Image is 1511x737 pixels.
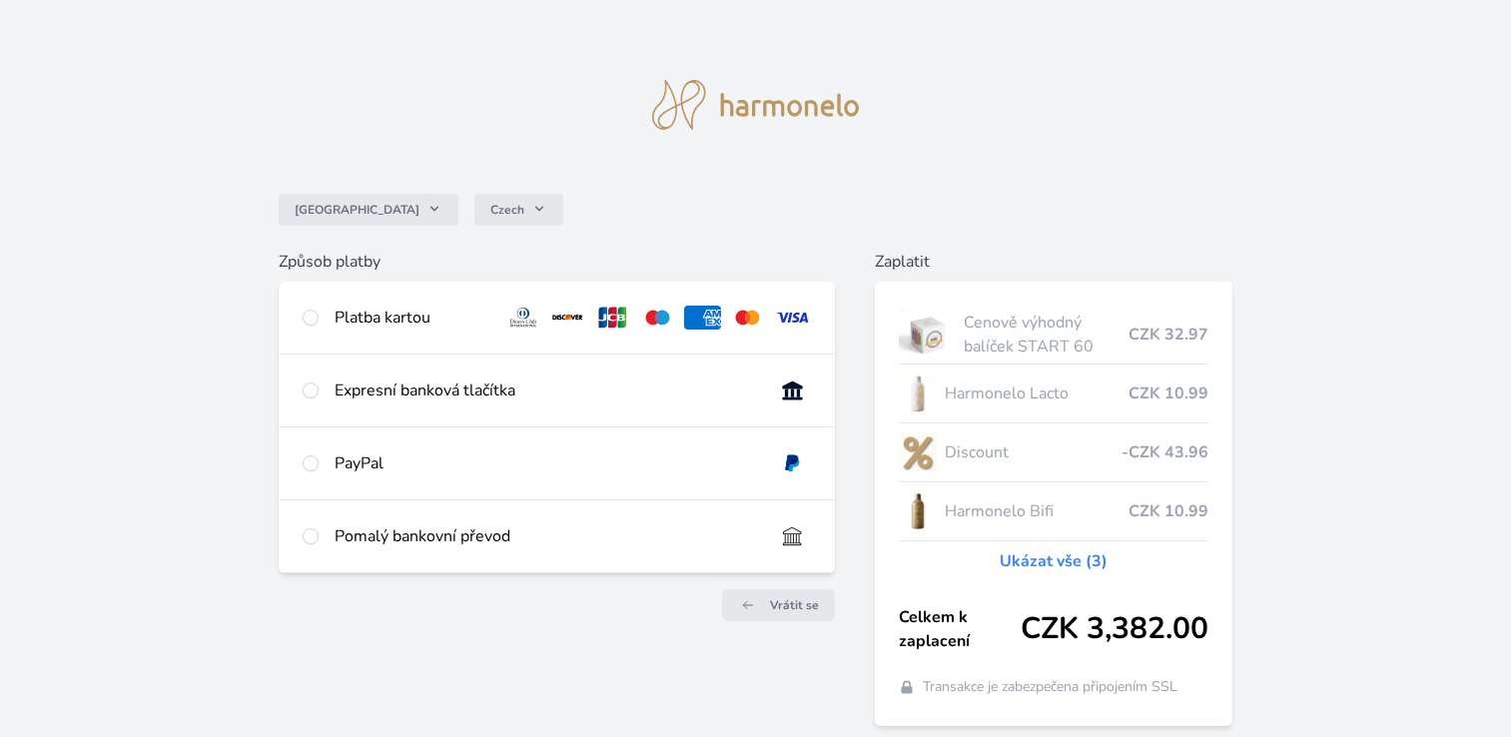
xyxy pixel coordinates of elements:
[945,440,1122,464] span: Discount
[652,80,860,130] img: logo.svg
[505,306,542,330] img: diners.svg
[774,306,811,330] img: visa.svg
[279,250,835,274] h6: Způsob platby
[729,306,766,330] img: mc.svg
[295,202,419,218] span: [GEOGRAPHIC_DATA]
[1122,440,1208,464] span: -CZK 43.96
[774,378,811,402] img: onlineBanking_CZ.svg
[875,250,1232,274] h6: Zaplatit
[774,451,811,475] img: paypal.svg
[1129,499,1208,523] span: CZK 10.99
[335,524,758,548] div: Pomalý bankovní převod
[1000,549,1108,573] a: Ukázat vše (3)
[899,310,956,360] img: start.jpg
[474,194,563,226] button: Czech
[1129,323,1208,347] span: CZK 32.97
[549,306,586,330] img: discover.svg
[899,486,937,536] img: CLEAN_BIFI_se_stinem_x-lo.jpg
[899,605,1021,653] span: Celkem k zaplacení
[279,194,458,226] button: [GEOGRAPHIC_DATA]
[923,677,1177,697] span: Transakce je zabezpečena připojením SSL
[335,306,489,330] div: Platba kartou
[1021,611,1208,647] span: CZK 3,382.00
[722,589,835,621] a: Vrátit se
[335,451,758,475] div: PayPal
[964,311,1129,359] span: Cenově výhodný balíček START 60
[1129,381,1208,405] span: CZK 10.99
[945,381,1129,405] span: Harmonelo Lacto
[639,306,676,330] img: maestro.svg
[899,427,937,477] img: discount-lo.png
[774,524,811,548] img: bankTransfer_IBAN.svg
[335,378,758,402] div: Expresní banková tlačítka
[490,202,524,218] span: Czech
[770,597,819,613] span: Vrátit se
[899,368,937,418] img: CLEAN_LACTO_se_stinem_x-hi-lo.jpg
[684,306,721,330] img: amex.svg
[945,499,1129,523] span: Harmonelo Bifi
[594,306,631,330] img: jcb.svg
